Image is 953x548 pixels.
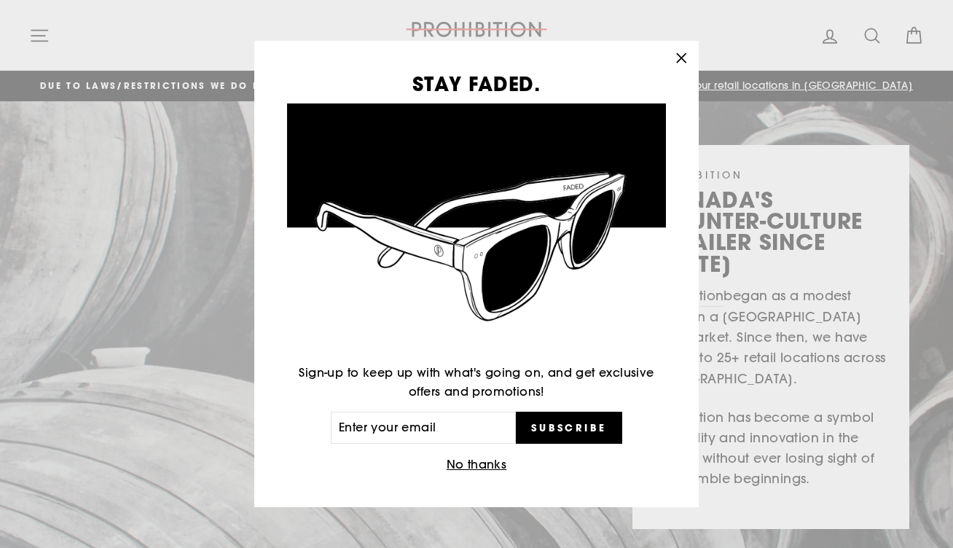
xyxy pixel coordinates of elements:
[516,412,622,444] button: Subscribe
[531,421,607,434] span: Subscribe
[287,74,666,93] h3: STAY FADED.
[331,412,516,444] input: Enter your email
[287,364,666,401] p: Sign-up to keep up with what's going on, and get exclusive offers and promotions!
[442,455,511,475] button: No thanks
